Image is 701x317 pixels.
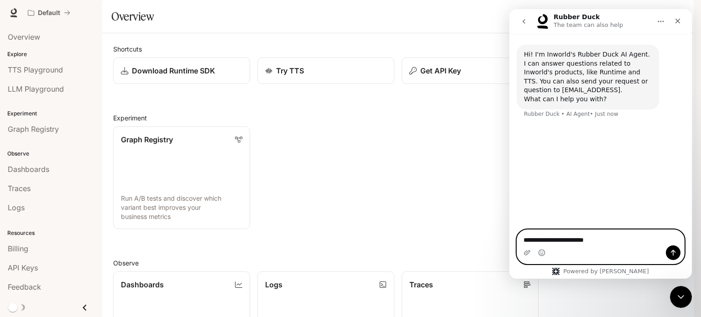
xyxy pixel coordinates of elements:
p: Get API Key [420,65,461,76]
h2: Observe [113,258,683,268]
iframe: Intercom live chat [670,286,692,308]
p: Logs [265,279,282,290]
p: Default [38,9,60,17]
p: Try TTS [276,65,304,76]
p: Run A/B tests and discover which variant best improves your business metrics [121,194,242,221]
a: Try TTS [257,57,394,84]
h2: Shortcuts [113,44,683,54]
h2: Experiment [113,113,683,123]
a: Graph RegistryRun A/B tests and discover which variant best improves your business metrics [113,126,250,229]
button: Get API Key [402,57,539,84]
p: Download Runtime SDK [132,65,215,76]
iframe: Intercom live chat [509,9,692,279]
p: Graph Registry [121,134,173,145]
a: Download Runtime SDK [113,57,250,84]
p: Traces [409,279,433,290]
p: Dashboards [121,279,164,290]
h1: Overview [111,7,154,26]
button: All workspaces [24,4,74,22]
